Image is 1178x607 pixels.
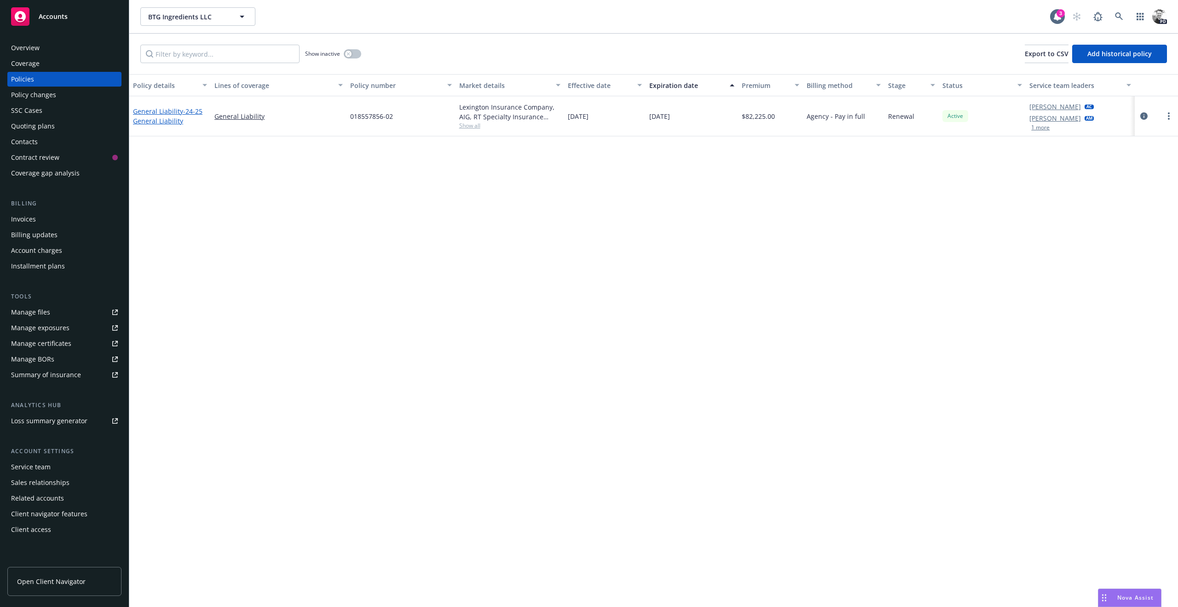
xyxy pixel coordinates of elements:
[946,112,964,120] span: Active
[211,74,346,96] button: Lines of coverage
[7,491,121,506] a: Related accounts
[11,150,59,165] div: Contract review
[11,103,42,118] div: SSC Cases
[7,522,121,537] a: Client access
[7,460,121,474] a: Service team
[939,74,1026,96] button: Status
[11,88,56,102] div: Policy changes
[459,81,550,90] div: Market details
[305,50,340,58] span: Show inactive
[7,41,121,55] a: Overview
[888,111,914,121] span: Renewal
[7,134,121,149] a: Contacts
[11,134,38,149] div: Contacts
[11,414,87,428] div: Loss summary generator
[7,56,121,71] a: Coverage
[1025,45,1068,63] button: Export to CSV
[148,12,228,22] span: BTG Ingredients LLC
[807,111,865,121] span: Agency - Pay in full
[11,475,69,490] div: Sales relationships
[11,507,87,521] div: Client navigator features
[7,103,121,118] a: SSC Cases
[11,119,55,134] div: Quoting plans
[129,74,211,96] button: Policy details
[1138,111,1149,122] a: circleInformation
[7,259,121,274] a: Installment plans
[1057,9,1065,18] div: 3
[7,475,121,490] a: Sales relationships
[11,522,51,537] div: Client access
[7,321,121,335] a: Manage exposures
[1152,9,1167,24] img: photo
[7,368,121,382] a: Summary of insurance
[7,72,121,87] a: Policies
[11,166,80,181] div: Coverage gap analysis
[7,88,121,102] a: Policy changes
[1131,7,1149,26] a: Switch app
[140,45,300,63] input: Filter by keyword...
[11,321,69,335] div: Manage exposures
[1163,111,1174,122] a: more
[459,102,560,122] div: Lexington Insurance Company, AIG, RT Specialty Insurance Services, LLC (RSG Specialty, LLC)
[649,81,724,90] div: Expiration date
[7,243,121,258] a: Account charges
[11,56,40,71] div: Coverage
[133,81,197,90] div: Policy details
[1087,49,1152,58] span: Add historical policy
[803,74,884,96] button: Billing method
[456,74,564,96] button: Market details
[7,228,121,242] a: Billing updates
[11,491,64,506] div: Related accounts
[11,228,58,242] div: Billing updates
[140,7,255,26] button: BTG Ingredients LLC
[7,166,121,181] a: Coverage gap analysis
[39,13,68,20] span: Accounts
[7,401,121,410] div: Analytics hub
[17,577,86,586] span: Open Client Navigator
[7,336,121,351] a: Manage certificates
[11,460,51,474] div: Service team
[564,74,646,96] button: Effective date
[214,111,343,121] a: General Liability
[1098,589,1161,607] button: Nova Assist
[738,74,803,96] button: Premium
[1031,125,1050,130] button: 1 more
[884,74,939,96] button: Stage
[11,336,71,351] div: Manage certificates
[942,81,1012,90] div: Status
[888,81,925,90] div: Stage
[7,305,121,320] a: Manage files
[742,111,775,121] span: $82,225.00
[646,74,738,96] button: Expiration date
[1117,594,1154,601] span: Nova Assist
[7,150,121,165] a: Contract review
[742,81,790,90] div: Premium
[1029,102,1081,111] a: [PERSON_NAME]
[346,74,455,96] button: Policy number
[11,259,65,274] div: Installment plans
[11,41,40,55] div: Overview
[11,305,50,320] div: Manage files
[1026,74,1134,96] button: Service team leaders
[7,507,121,521] a: Client navigator features
[7,447,121,456] div: Account settings
[350,111,393,121] span: 018557856-02
[649,111,670,121] span: [DATE]
[1110,7,1128,26] a: Search
[807,81,871,90] div: Billing method
[1072,45,1167,63] button: Add historical policy
[133,107,202,125] a: General Liability
[1068,7,1086,26] a: Start snowing
[1025,49,1068,58] span: Export to CSV
[350,81,441,90] div: Policy number
[7,414,121,428] a: Loss summary generator
[11,368,81,382] div: Summary of insurance
[7,212,121,227] a: Invoices
[214,81,333,90] div: Lines of coverage
[1089,7,1107,26] a: Report a Bug
[11,243,62,258] div: Account charges
[568,111,589,121] span: [DATE]
[7,352,121,367] a: Manage BORs
[1029,113,1081,123] a: [PERSON_NAME]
